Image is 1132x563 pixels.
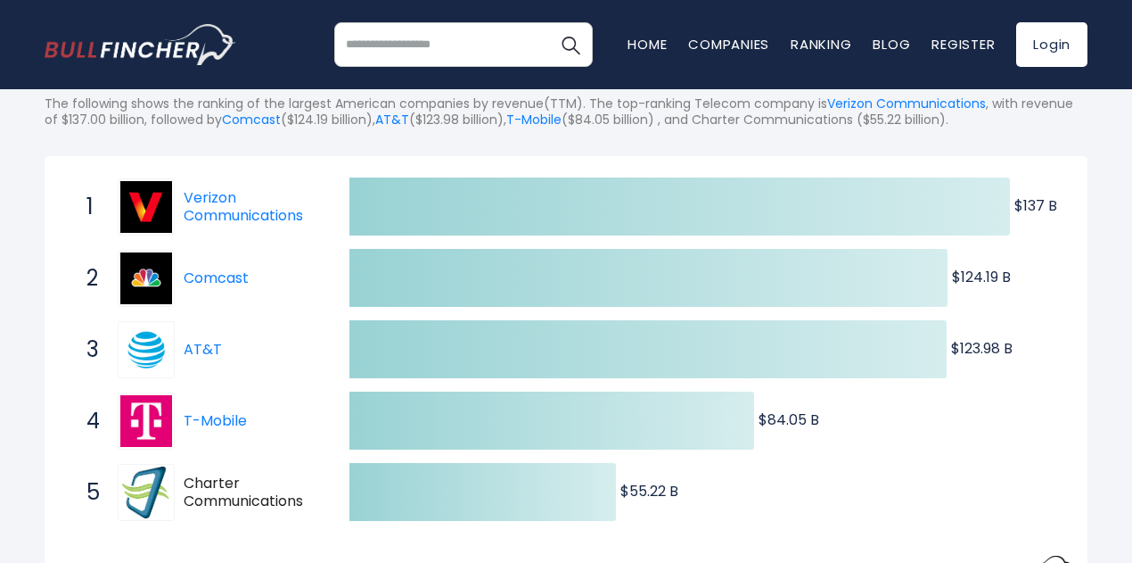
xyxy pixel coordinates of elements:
a: Verizon Communications [827,95,986,112]
a: Home [628,35,667,54]
img: AT&T [120,324,172,376]
a: T-Mobile [118,393,184,450]
span: 5 [78,477,95,508]
a: T-Mobile [506,111,562,128]
a: Comcast [184,268,249,288]
a: AT&T [375,111,409,128]
span: 4 [78,406,95,436]
a: Companies [688,35,769,54]
text: $55.22 B [620,481,678,501]
text: $124.19 B [952,267,1011,287]
a: Verizon Communications [184,187,303,227]
img: T-Mobile [120,395,172,447]
a: Comcast [222,111,281,128]
text: $137 B [1014,195,1057,216]
span: 3 [78,335,95,365]
img: Verizon Communications [120,181,172,233]
a: Comcast [118,250,184,307]
a: Login [1016,22,1087,67]
a: AT&T [184,339,222,360]
a: AT&T [118,321,184,378]
span: 1 [78,192,95,222]
a: Verizon Communications [118,178,184,236]
span: Charter Communications [184,475,318,512]
img: Comcast [120,253,172,304]
a: Ranking [791,35,851,54]
span: 2 [78,263,95,294]
a: T-Mobile [184,410,247,431]
a: Blog [873,35,910,54]
text: $123.98 B [951,338,1013,359]
img: Charter Communications [120,467,172,518]
a: Go to homepage [45,24,236,65]
p: The following shows the ranking of the largest American companies by revenue(TTM). The top-rankin... [45,95,1087,128]
button: Search [548,22,593,67]
a: Register [931,35,995,54]
text: $84.05 B [759,410,819,430]
img: bullfincher logo [45,24,236,65]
